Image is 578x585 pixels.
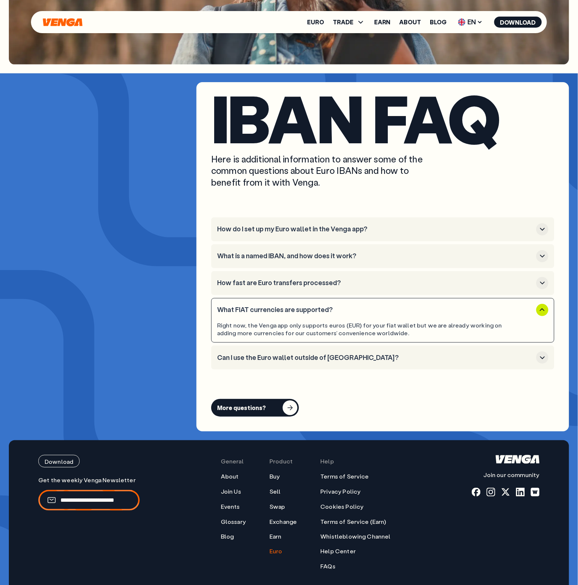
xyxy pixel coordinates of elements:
[38,476,140,484] p: Get the weekly Venga Newsletter
[217,279,533,287] h3: How fast are Euro transfers processed?
[217,304,549,316] button: What FIAT currencies are supported?
[430,19,447,25] a: Blog
[531,488,540,497] a: warpcast
[217,354,533,362] h3: Can I use the Euro wallet outside of [GEOGRAPHIC_DATA]?
[221,473,239,480] a: About
[269,488,281,495] a: Sell
[496,455,540,464] svg: Home
[472,471,540,479] p: Join our community
[217,306,533,314] h3: What FIAT currencies are supported?
[217,225,533,233] h3: How do I set up my Euro wallet in the Venga app?
[321,548,356,556] a: Help Center
[307,19,324,25] a: Euro
[217,404,266,411] div: More questions?
[42,18,83,27] svg: Home
[211,153,436,188] p: Here is additional information to answer some of the common questions about Euro IBANs and how to...
[221,488,241,495] a: Join Us
[221,518,246,526] a: Glossary
[221,533,234,540] a: Blog
[269,518,297,526] a: Exchange
[269,533,282,540] a: Earn
[217,250,549,262] button: What is a named IBAN, and how does it work?
[217,277,549,289] button: How fast are Euro transfers processed?
[221,503,240,511] a: Events
[321,473,369,480] a: Terms of Service
[211,90,554,146] h2: IBAN FAQ
[458,18,466,26] img: flag-uk
[269,473,280,480] a: Buy
[321,488,361,495] a: Privacy Policy
[321,503,364,511] a: Cookies Policy
[38,455,140,467] a: Download
[516,488,525,497] a: linkedin
[333,18,365,27] span: TRADE
[374,19,391,25] a: Earn
[269,458,293,465] span: Product
[38,455,80,467] button: Download
[487,488,495,497] a: instagram
[211,399,299,417] button: More questions?
[456,16,485,28] span: EN
[269,503,285,511] a: Swap
[221,458,244,465] span: General
[321,533,391,540] a: Whistleblowing Channel
[494,17,542,28] button: Download
[321,518,386,526] a: Terms of Service (Earn)
[217,223,549,235] button: How do I set up my Euro wallet in the Venga app?
[400,19,421,25] a: About
[269,548,282,556] a: Euro
[321,458,334,465] span: Help
[501,488,510,497] a: x
[321,563,336,571] a: FAQs
[217,252,533,260] h3: What is a named IBAN, and how does it work?
[472,488,481,497] a: fb
[333,19,354,25] span: TRADE
[217,351,549,364] button: Can I use the Euro wallet outside of [GEOGRAPHIC_DATA]?
[217,322,507,337] div: Right now, the Venga app only supports euros (EUR) for your fiat wallet but we are already workin...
